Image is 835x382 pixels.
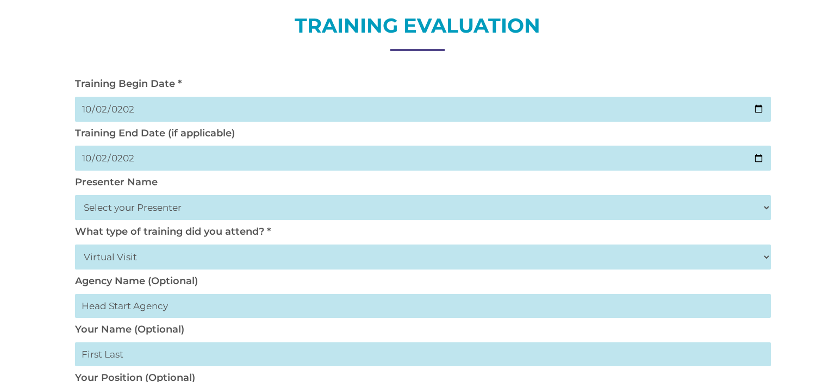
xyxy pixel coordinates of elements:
[75,226,271,237] label: What type of training did you attend? *
[75,342,771,366] input: First Last
[75,127,235,139] label: Training End Date (if applicable)
[75,294,771,318] input: Head Start Agency
[75,323,184,335] label: Your Name (Optional)
[75,176,158,188] label: Presenter Name
[75,275,198,287] label: Agency Name (Optional)
[75,78,182,90] label: Training Begin Date *
[70,12,765,44] h2: TRAINING EVALUATION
